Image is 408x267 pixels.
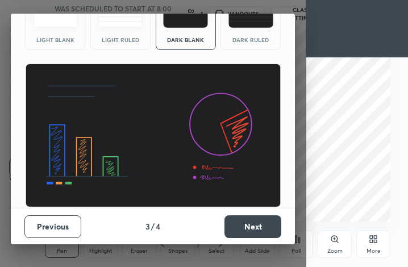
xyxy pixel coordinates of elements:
div: Light Blank [32,37,78,43]
h4: / [151,220,155,232]
button: Next [224,215,281,238]
img: darkThemeBanner.d06ce4a2.svg [25,64,281,208]
h4: 3 [145,220,150,232]
img: darkRuledTheme.de295e13.svg [228,1,273,28]
img: lightTheme.e5ed3b09.svg [33,1,78,28]
img: darkTheme.f0cc69e5.svg [163,1,208,28]
h4: 4 [156,220,160,232]
button: Previous [24,215,81,238]
img: lightRuledTheme.5fabf969.svg [98,1,143,28]
div: Dark Blank [163,37,209,43]
div: Light Ruled [98,37,143,43]
div: Dark Ruled [228,37,273,43]
div: Zoom [327,248,343,254]
div: More [367,248,381,254]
